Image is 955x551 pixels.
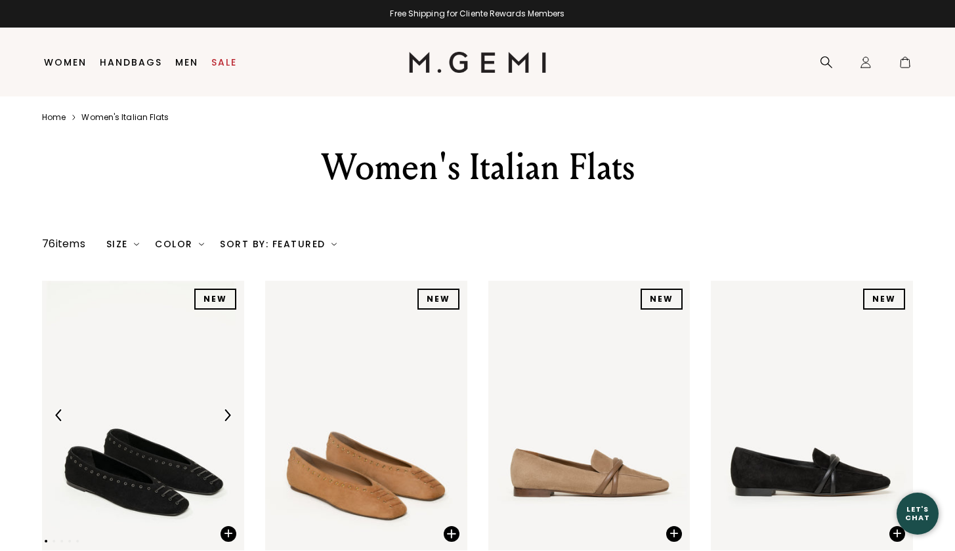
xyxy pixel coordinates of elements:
[250,144,706,191] div: Women's Italian Flats
[897,505,939,521] div: Let's Chat
[42,112,66,123] a: Home
[44,57,87,68] a: Women
[711,281,913,550] img: The Brenda
[100,57,162,68] a: Handbags
[194,289,236,310] div: NEW
[81,112,169,123] a: Women's italian flats
[175,57,198,68] a: Men
[488,281,690,550] img: The Brenda
[409,52,546,73] img: M.Gemi
[265,281,467,550] img: The Mina
[106,239,140,249] div: Size
[863,289,905,310] div: NEW
[42,236,85,252] div: 76 items
[155,239,204,249] div: Color
[331,241,337,247] img: chevron-down.svg
[199,241,204,247] img: chevron-down.svg
[134,241,139,247] img: chevron-down.svg
[42,281,244,550] img: The Mina
[417,289,459,310] div: NEW
[221,409,233,421] img: Next Arrow
[220,239,337,249] div: Sort By: Featured
[211,57,237,68] a: Sale
[641,289,683,310] div: NEW
[53,409,65,421] img: Previous Arrow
